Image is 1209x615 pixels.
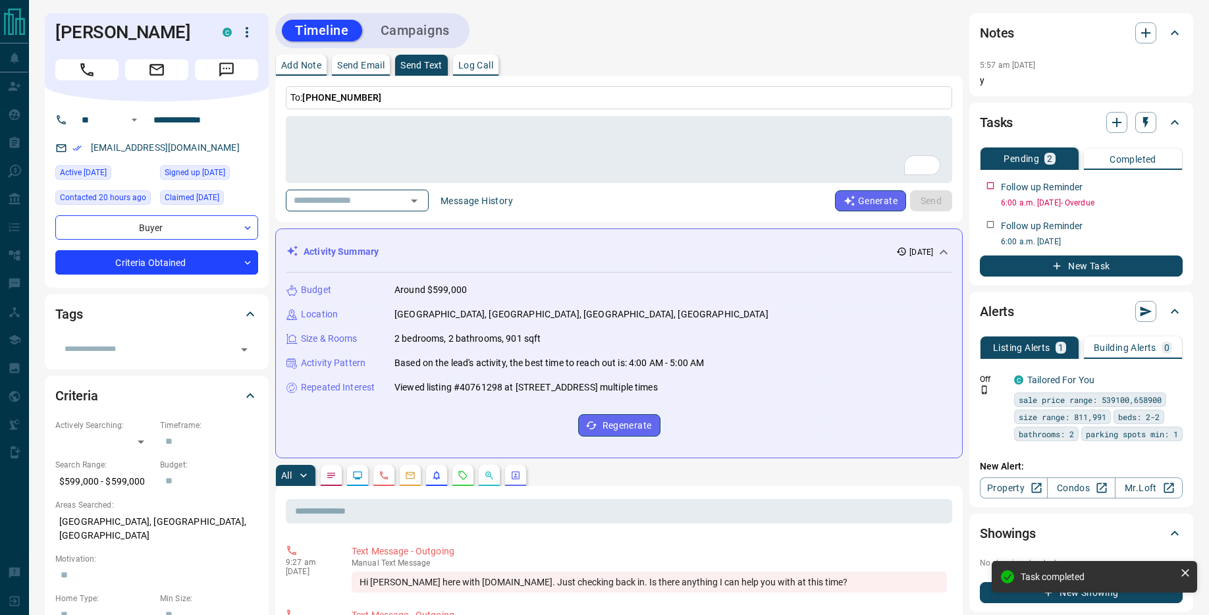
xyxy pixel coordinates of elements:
h2: Criteria [55,385,98,406]
p: Completed [1110,155,1156,164]
span: Email [125,59,188,80]
p: Around $599,000 [394,283,467,297]
span: beds: 2-2 [1118,410,1160,423]
p: [DATE] [286,567,332,576]
p: Areas Searched: [55,499,258,511]
span: parking spots min: 1 [1086,427,1178,441]
div: Buyer [55,215,258,240]
p: Add Note [281,61,321,70]
p: Log Call [458,61,493,70]
div: condos.ca [1014,375,1023,385]
span: Active [DATE] [60,166,107,179]
div: Notes [980,17,1183,49]
p: Text Message [352,558,947,568]
p: Activity Summary [304,245,379,259]
span: sale price range: 539100,658900 [1019,393,1162,406]
p: y [980,74,1183,88]
p: Actively Searching: [55,419,153,431]
button: Open [235,340,254,359]
p: Pending [1004,154,1039,163]
a: Condos [1047,477,1115,498]
svg: Agent Actions [510,470,521,481]
p: All [281,471,292,480]
div: Tags [55,298,258,330]
p: Search Range: [55,459,153,471]
p: Motivation: [55,553,258,565]
p: Repeated Interest [301,381,375,394]
a: Mr.Loft [1115,477,1183,498]
p: Send Text [400,61,443,70]
span: Message [195,59,258,80]
p: New Alert: [980,460,1183,473]
p: 0 [1164,343,1169,352]
p: Text Message - Outgoing [352,545,947,558]
p: 2 [1047,154,1052,163]
div: Mon Sep 15 2025 [55,165,153,184]
p: Budget [301,283,331,297]
p: Timeframe: [160,419,258,431]
p: To: [286,86,952,109]
button: Campaigns [367,20,463,41]
p: Budget: [160,459,258,471]
div: Showings [980,518,1183,549]
h2: Showings [980,523,1036,544]
button: Timeline [282,20,362,41]
p: [GEOGRAPHIC_DATA], [GEOGRAPHIC_DATA], [GEOGRAPHIC_DATA] [55,511,258,547]
svg: Listing Alerts [431,470,442,481]
p: Listing Alerts [993,343,1050,352]
span: [PHONE_NUMBER] [302,92,381,103]
p: 2 bedrooms, 2 bathrooms, 901 sqft [394,332,541,346]
svg: Requests [458,470,468,481]
p: 1 [1058,343,1063,352]
button: Open [126,112,142,128]
p: Off [980,373,1006,385]
p: Follow up Reminder [1001,219,1083,233]
p: 6:00 a.m. [DATE] [1001,236,1183,248]
h2: Tags [55,304,82,325]
div: Task completed [1021,572,1175,582]
span: bathrooms: 2 [1019,427,1074,441]
p: Size & Rooms [301,332,358,346]
span: Signed up [DATE] [165,166,225,179]
p: Building Alerts [1094,343,1156,352]
div: Mon Sep 15 2025 [160,165,258,184]
p: 6:00 a.m. [DATE] - Overdue [1001,197,1183,209]
p: Home Type: [55,593,153,604]
h2: Notes [980,22,1014,43]
span: manual [352,558,379,568]
p: Activity Pattern [301,356,365,370]
div: Tue Sep 16 2025 [55,190,153,209]
svg: Push Notification Only [980,385,989,394]
p: 9:27 am [286,558,332,567]
textarea: To enrich screen reader interactions, please activate Accessibility in Grammarly extension settings [295,122,943,178]
svg: Calls [379,470,389,481]
div: Criteria Obtained [55,250,258,275]
a: [EMAIL_ADDRESS][DOMAIN_NAME] [91,142,240,153]
button: New Showing [980,582,1183,603]
p: Location [301,307,338,321]
button: Generate [835,190,906,211]
button: Regenerate [578,414,660,437]
a: Tailored For You [1027,375,1094,385]
div: Alerts [980,296,1183,327]
button: Open [405,192,423,210]
p: [GEOGRAPHIC_DATA], [GEOGRAPHIC_DATA], [GEOGRAPHIC_DATA], [GEOGRAPHIC_DATA] [394,307,768,321]
button: Message History [433,190,521,211]
svg: Email Verified [72,144,82,153]
p: [DATE] [909,246,933,258]
p: Viewed listing #40761298 at [STREET_ADDRESS] multiple times [394,381,658,394]
svg: Lead Browsing Activity [352,470,363,481]
div: Tasks [980,107,1183,138]
p: Min Size: [160,593,258,604]
div: Mon Sep 15 2025 [160,190,258,209]
span: Contacted 20 hours ago [60,191,146,204]
span: Claimed [DATE] [165,191,219,204]
h2: Tasks [980,112,1013,133]
p: No showings booked [980,557,1183,569]
h2: Alerts [980,301,1014,322]
svg: Opportunities [484,470,495,481]
div: Activity Summary[DATE] [286,240,952,264]
p: Send Email [337,61,385,70]
h1: [PERSON_NAME] [55,22,203,43]
a: Property [980,477,1048,498]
